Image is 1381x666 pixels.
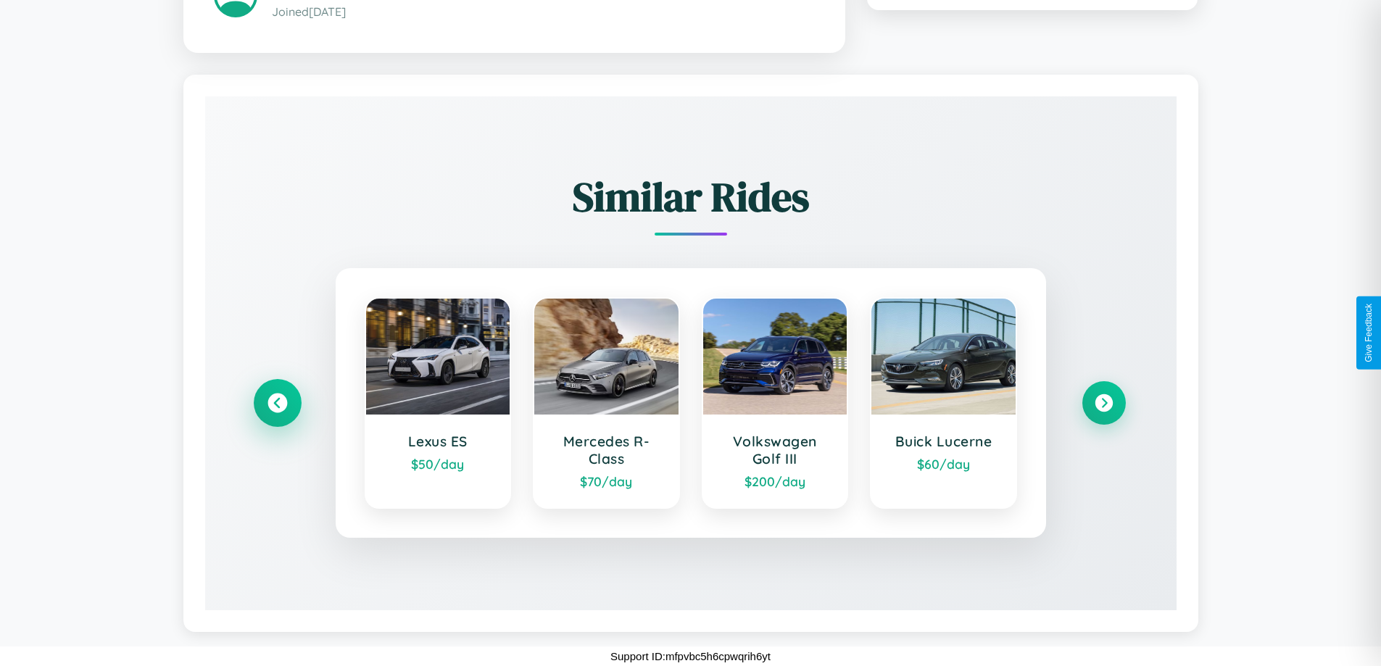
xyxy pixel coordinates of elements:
h2: Similar Rides [256,169,1126,225]
a: Lexus ES$50/day [365,297,512,509]
h3: Buick Lucerne [886,433,1001,450]
div: Give Feedback [1364,304,1374,362]
a: Buick Lucerne$60/day [870,297,1017,509]
h3: Volkswagen Golf III [718,433,833,467]
p: Support ID: mfpvbc5h6cpwqrih6yt [610,646,771,666]
h3: Mercedes R-Class [549,433,664,467]
h3: Lexus ES [381,433,496,450]
a: Volkswagen Golf III$200/day [702,297,849,509]
div: $ 70 /day [549,473,664,489]
a: Mercedes R-Class$70/day [533,297,680,509]
div: $ 60 /day [886,456,1001,472]
div: $ 50 /day [381,456,496,472]
p: Joined [DATE] [272,1,815,22]
div: $ 200 /day [718,473,833,489]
